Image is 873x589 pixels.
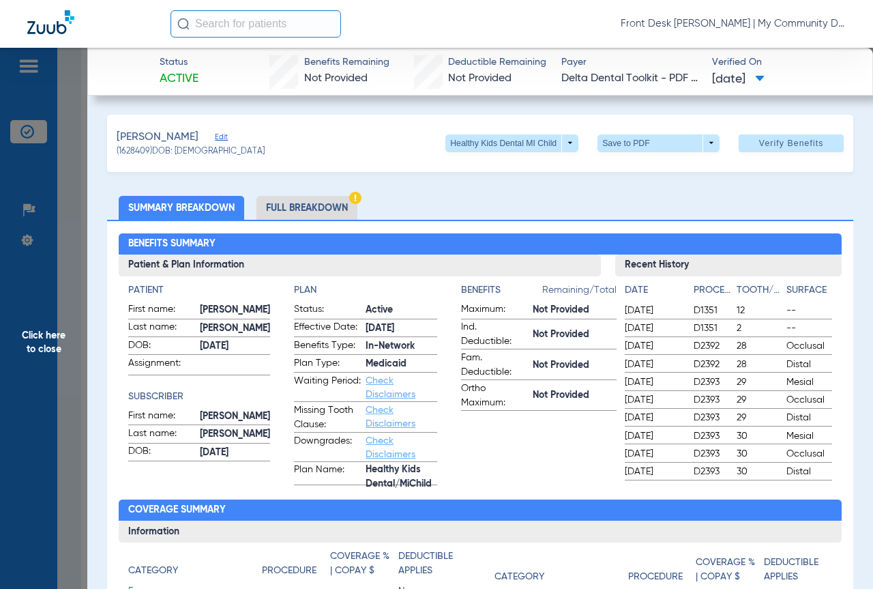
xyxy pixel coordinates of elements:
span: DOB: [128,444,195,461]
span: Missing Tooth Clause: [294,403,361,432]
span: -- [786,321,831,335]
span: Mesial [786,429,831,443]
span: D2393 [694,375,732,389]
app-breakdown-title: Deductible Applies [764,549,832,589]
span: [DATE] [625,447,682,461]
app-breakdown-title: Tooth/Quad [737,283,782,302]
span: In-Network [366,339,437,354]
span: 29 [737,393,782,407]
h4: Surface [786,283,831,298]
app-breakdown-title: Category [128,549,262,583]
h4: Procedure [694,283,732,298]
span: 28 [737,358,782,371]
span: Benefits Remaining [304,55,389,70]
span: Ind. Deductible: [461,320,528,349]
span: 30 [737,465,782,478]
span: Status: [294,302,361,319]
h4: Tooth/Quad [737,283,782,298]
span: Mesial [786,375,831,389]
app-breakdown-title: Procedure [262,549,330,583]
h3: Patient & Plan Information [119,255,600,276]
span: Distal [786,411,831,425]
span: 2 [737,321,782,335]
span: Last name: [128,320,195,336]
span: Fam. Deductible: [461,351,528,379]
span: Occlusal [786,447,831,461]
span: First name: [128,302,195,319]
h4: Date [625,283,682,298]
span: Occlusal [786,339,831,353]
span: D2393 [694,429,732,443]
h4: Coverage % | Copay $ [696,556,756,584]
span: [DATE] [200,339,270,354]
span: [DATE] [625,375,682,389]
span: [DATE] [625,321,682,335]
app-breakdown-title: Procedure [694,283,732,302]
h4: Plan [294,283,437,298]
span: Benefits Type: [294,339,361,355]
span: Not Provided [533,328,617,342]
span: [DATE] [625,465,682,478]
span: Deductible Remaining [448,55,546,70]
span: Plan Type: [294,356,361,373]
li: Summary Breakdown [119,196,244,220]
span: Not Provided [448,73,512,84]
button: Verify Benefits [739,134,844,152]
app-breakdown-title: Coverage % | Copay $ [696,549,764,589]
app-breakdown-title: Coverage % | Copay $ [330,549,398,583]
app-breakdown-title: Surface [786,283,831,302]
span: D2392 [694,358,732,371]
span: Plan Name: [294,463,361,485]
span: Edit [215,132,227,145]
h4: Subscriber [128,390,270,404]
span: Waiting Period: [294,374,361,401]
a: Check Disclaimers [366,405,415,429]
span: [DATE] [625,339,682,353]
app-breakdown-title: Date [625,283,682,302]
span: Delta Dental Toolkit - PDF - Bot [561,70,700,87]
span: [DATE] [625,304,682,317]
span: Effective Date: [294,320,361,336]
button: Save to PDF [597,134,720,152]
app-breakdown-title: Benefits [461,283,542,302]
span: [DATE] [712,71,765,88]
span: [DATE] [625,411,682,425]
span: Distal [786,358,831,371]
h3: Information [119,521,841,543]
span: [DATE] [200,446,270,460]
span: [PERSON_NAME] [200,321,270,336]
h4: Patient [128,283,270,298]
span: (1628409) DOB: [DEMOGRAPHIC_DATA] [117,146,265,158]
app-breakdown-title: Category [494,549,628,589]
input: Search for patients [171,10,341,38]
img: Zuub Logo [27,10,74,34]
h4: Category [494,570,544,584]
span: D1351 [694,321,732,335]
span: Active [160,70,198,87]
span: Medicaid [366,357,437,371]
span: 29 [737,375,782,389]
span: 28 [737,339,782,353]
app-breakdown-title: Deductible Applies [398,549,467,583]
span: D2392 [694,339,732,353]
img: Hazard [349,192,361,204]
iframe: Chat Widget [805,523,873,589]
span: Assignment: [128,356,195,375]
span: [PERSON_NAME] [200,303,270,317]
span: [PERSON_NAME] [200,427,270,442]
h4: Deductible Applies [398,549,459,578]
span: 29 [737,411,782,425]
button: Healthy Kids Dental MI Child [445,134,578,152]
span: D1351 [694,304,732,317]
h4: Deductible Applies [764,556,825,584]
span: [DATE] [625,358,682,371]
span: D2393 [694,393,732,407]
h2: Coverage Summary [119,500,841,521]
span: Not Provided [533,303,617,317]
span: Active [366,303,437,317]
span: [DATE] [366,321,437,336]
span: Distal [786,465,831,478]
h2: Benefits Summary [119,233,841,255]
